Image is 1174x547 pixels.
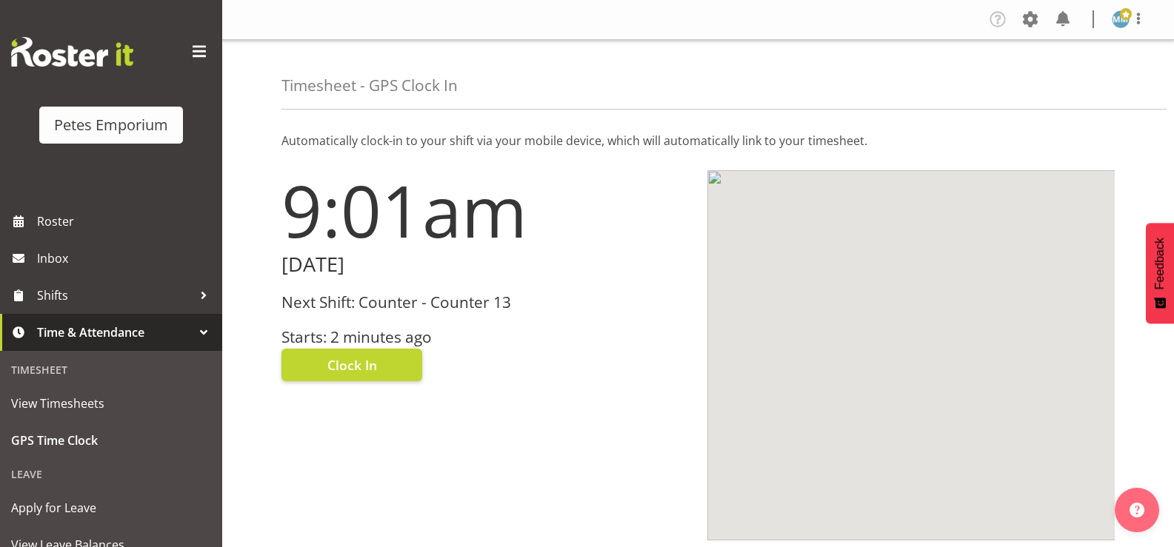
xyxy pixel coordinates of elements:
[54,114,168,136] div: Petes Emporium
[1130,503,1144,517] img: help-xxl-2.png
[4,385,219,422] a: View Timesheets
[4,459,219,489] div: Leave
[4,489,219,526] a: Apply for Leave
[327,355,377,375] span: Clock In
[281,132,1115,150] p: Automatically clock-in to your shift via your mobile device, which will automatically link to you...
[281,77,458,94] h4: Timesheet - GPS Clock In
[1153,238,1167,289] span: Feedback
[11,37,133,67] img: Rosterit website logo
[1146,223,1174,323] button: Feedback - Show survey
[11,429,211,452] span: GPS Time Clock
[11,392,211,415] span: View Timesheets
[37,210,215,232] span: Roster
[1112,10,1130,28] img: mandy-mosley3858.jpg
[37,284,193,306] span: Shifts
[37,321,193,343] span: Time & Attendance
[281,170,690,250] h1: 9:01am
[4,355,219,385] div: Timesheet
[281,349,422,381] button: Clock In
[281,253,690,276] h2: [DATE]
[281,329,690,346] h3: Starts: 2 minutes ago
[11,497,211,519] span: Apply for Leave
[281,294,690,311] h3: Next Shift: Counter - Counter 13
[37,247,215,269] span: Inbox
[4,422,219,459] a: GPS Time Clock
